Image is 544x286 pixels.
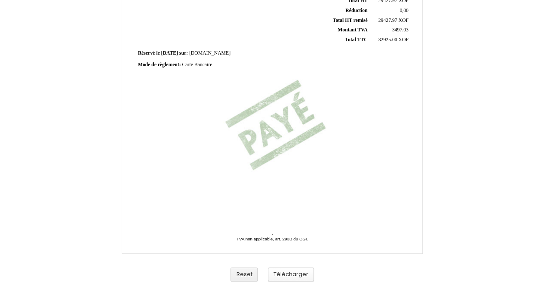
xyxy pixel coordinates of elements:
span: [DOMAIN_NAME] [189,50,231,56]
td: XOF [369,35,410,45]
span: 0,00 [400,8,408,13]
span: Total TTC [345,37,367,43]
span: 29427.97 [378,18,397,23]
span: [DATE] [161,50,178,56]
span: Carte Bancaire [182,62,212,68]
span: Réduction [345,8,367,13]
button: Télécharger [268,268,314,282]
span: Mode de règlement: [138,62,181,68]
button: Reset [231,268,258,282]
span: Total HT remisé [332,18,367,23]
span: 32925.00 [378,37,397,43]
span: - [271,232,273,237]
span: Réservé le [138,50,160,56]
span: 3497.03 [392,27,409,33]
span: sur: [179,50,188,56]
span: Montant TVA [338,27,367,33]
span: TVA non applicable, art. 293B du CGI. [237,237,308,241]
td: XOF [369,15,410,25]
